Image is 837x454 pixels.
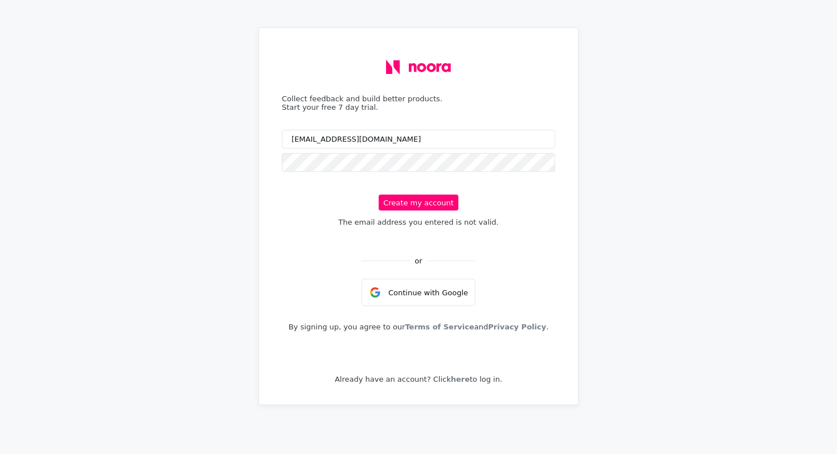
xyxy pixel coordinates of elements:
[405,320,474,333] a: Terms of Service
[362,279,475,306] div: Continue with Google
[488,320,546,333] a: Privacy Policy
[335,375,502,383] p: Already have an account? Click to log in.
[379,195,458,211] button: Create my account
[289,323,549,331] p: By signing up, you agree to our and .
[282,130,555,148] input: Work Email
[338,218,499,226] p: The email address you entered is not valid.
[415,257,422,265] div: or
[451,373,470,386] a: here
[282,94,555,112] div: Collect feedback and build better products. Start your free 7 day trial.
